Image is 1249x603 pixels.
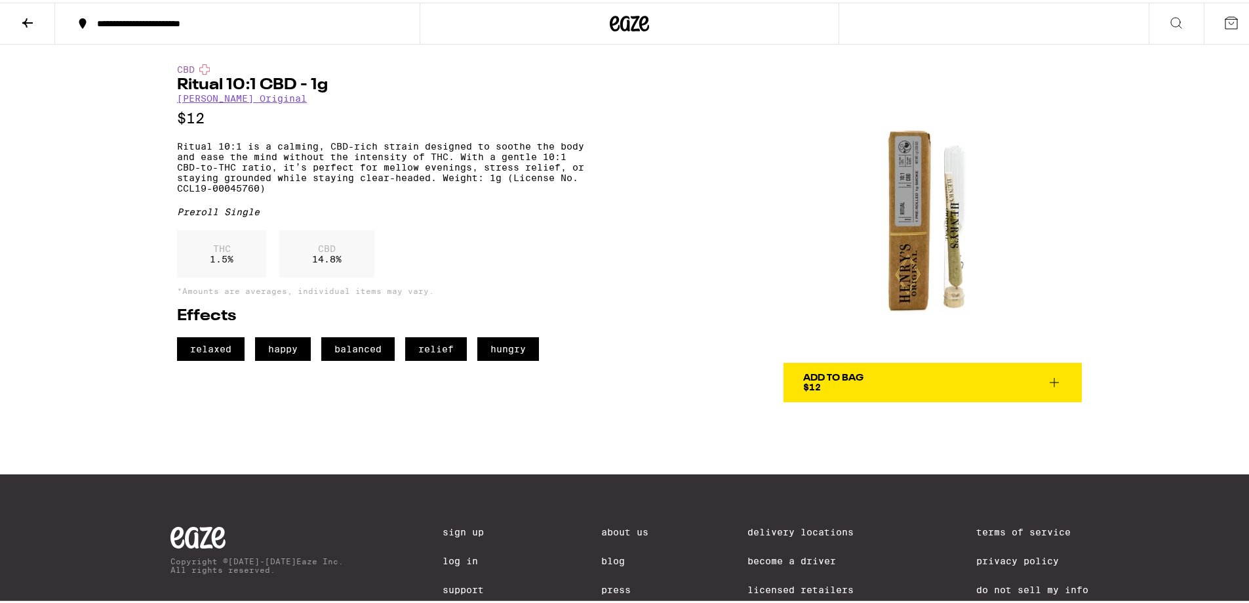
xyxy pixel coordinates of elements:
[783,360,1082,400] button: Add To Bag$12
[747,553,877,564] a: Become a Driver
[747,524,877,535] a: Delivery Locations
[601,524,648,535] a: About Us
[976,553,1088,564] a: Privacy Policy
[312,241,342,251] p: CBD
[255,335,311,358] span: happy
[747,582,877,593] a: Licensed Retailers
[177,62,584,72] div: CBD
[177,204,584,215] div: Preroll Single
[177,75,584,91] h1: Ritual 10:1 CBD - 1g
[177,335,245,358] span: relaxed
[803,379,821,390] span: $12
[177,91,307,101] a: [PERSON_NAME] Original
[199,62,210,72] img: cbdColor.svg
[279,228,374,275] div: 14.8 %
[177,306,584,322] h2: Effects
[477,335,539,358] span: hungry
[210,241,233,251] p: THC
[601,582,648,593] a: Press
[170,554,344,572] p: Copyright © [DATE]-[DATE] Eaze Inc. All rights reserved.
[443,553,502,564] a: Log In
[443,582,502,593] a: Support
[803,371,863,380] div: Add To Bag
[177,138,584,191] p: Ritual 10:1 is a calming, CBD-rich strain designed to soothe the body and ease the mind without t...
[177,284,584,293] p: *Amounts are averages, individual items may vary.
[177,228,266,275] div: 1.5 %
[976,524,1088,535] a: Terms of Service
[321,335,395,358] span: balanced
[783,62,1082,360] img: Henry's Original - Ritual 10:1 CBD - 1g
[8,9,94,20] span: Hi. Need any help?
[177,108,584,124] p: $12
[976,582,1088,593] a: Do Not Sell My Info
[601,553,648,564] a: Blog
[405,335,467,358] span: relief
[443,524,502,535] a: Sign Up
